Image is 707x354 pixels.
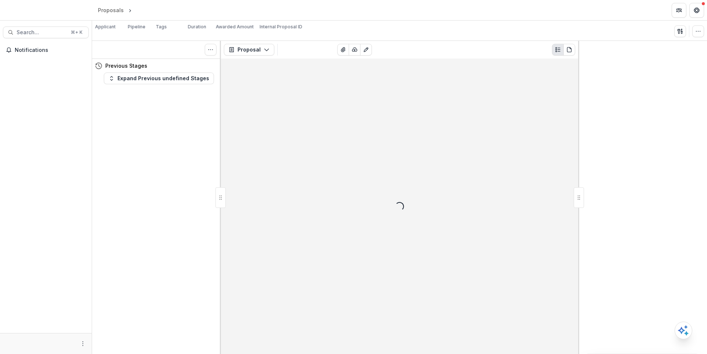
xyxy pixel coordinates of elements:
button: Search... [3,26,89,38]
div: ⌘ + K [69,28,84,36]
p: Tags [156,24,167,30]
button: Partners [672,3,686,18]
button: Edit as form [360,44,372,56]
p: Applicant [95,24,116,30]
p: Awarded Amount [216,24,254,30]
a: Proposals [95,5,127,15]
button: Toggle View Cancelled Tasks [205,44,217,56]
div: Proposals [98,6,124,14]
p: Duration [188,24,206,30]
button: Notifications [3,44,89,56]
button: PDF view [563,44,575,56]
span: Notifications [15,47,86,53]
button: View Attached Files [337,44,349,56]
h4: Previous Stages [105,62,147,70]
button: Plaintext view [552,44,564,56]
button: Get Help [689,3,704,18]
nav: breadcrumb [95,5,165,15]
span: Search... [17,29,66,36]
p: Internal Proposal ID [260,24,302,30]
button: Proposal [224,44,274,56]
p: Pipeline [128,24,145,30]
button: Expand Previous undefined Stages [104,72,214,84]
button: More [78,339,87,348]
button: Open AI Assistant [675,322,692,339]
